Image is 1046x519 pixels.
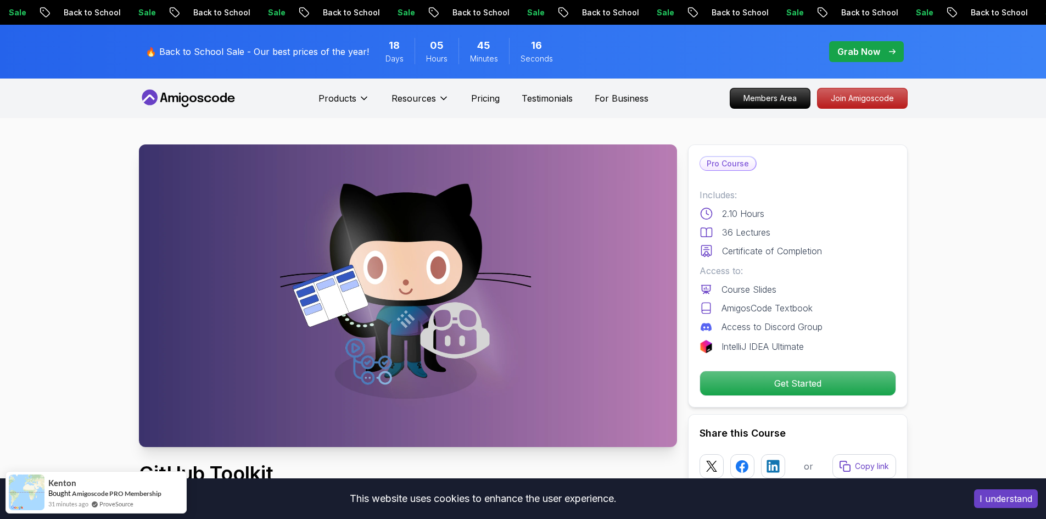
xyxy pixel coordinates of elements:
p: Grab Now [837,45,880,58]
p: Sale [777,7,813,18]
p: Sale [389,7,424,18]
p: Sale [130,7,165,18]
p: Join Amigoscode [818,88,907,108]
span: 16 Seconds [531,38,542,53]
button: Get Started [700,371,896,396]
p: Sale [259,7,294,18]
span: 31 minutes ago [48,499,88,509]
p: Sale [648,7,683,18]
span: Minutes [470,53,498,64]
img: github-toolkit_thumbnail [139,144,677,447]
p: Back to School [314,7,389,18]
p: Back to School [55,7,130,18]
a: Members Area [730,88,810,109]
p: 2.10 Hours [722,207,764,220]
p: Members Area [730,88,810,108]
p: Pro Course [700,157,756,170]
p: Access to Discord Group [721,320,823,333]
button: Copy link [832,454,896,478]
p: AmigosCode Textbook [721,302,813,315]
button: Accept cookies [974,489,1038,508]
p: Get Started [700,371,896,395]
a: Pricing [471,92,500,105]
img: jetbrains logo [700,340,713,353]
p: Resources [391,92,436,105]
p: 🔥 Back to School Sale - Our best prices of the year! [146,45,369,58]
p: Sale [518,7,553,18]
p: Back to School [703,7,777,18]
button: Resources [391,92,449,114]
p: Copy link [855,461,889,472]
p: Certificate of Completion [722,244,822,258]
p: Back to School [444,7,518,18]
span: Kenton [48,478,76,488]
p: Includes: [700,188,896,202]
h1: GitHub Toolkit [139,462,505,484]
p: or [804,460,813,473]
span: 45 Minutes [477,38,490,53]
p: Course Slides [721,283,776,296]
p: Back to School [184,7,259,18]
button: Products [318,92,370,114]
p: Products [318,92,356,105]
span: Days [385,53,404,64]
span: Bought [48,489,71,498]
span: Hours [426,53,448,64]
a: Testimonials [522,92,573,105]
span: 5 Hours [430,38,444,53]
p: Access to: [700,264,896,277]
a: Join Amigoscode [817,88,908,109]
div: This website uses cookies to enhance the user experience. [8,487,958,511]
p: Back to School [962,7,1037,18]
p: Back to School [832,7,907,18]
span: Seconds [521,53,553,64]
a: For Business [595,92,648,105]
a: Amigoscode PRO Membership [72,489,161,498]
span: 18 Days [389,38,400,53]
h2: Share this Course [700,426,896,441]
img: provesource social proof notification image [9,475,44,510]
a: ProveSource [99,499,133,509]
p: IntelliJ IDEA Ultimate [721,340,804,353]
p: Sale [907,7,942,18]
p: Back to School [573,7,648,18]
p: 36 Lectures [722,226,770,239]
